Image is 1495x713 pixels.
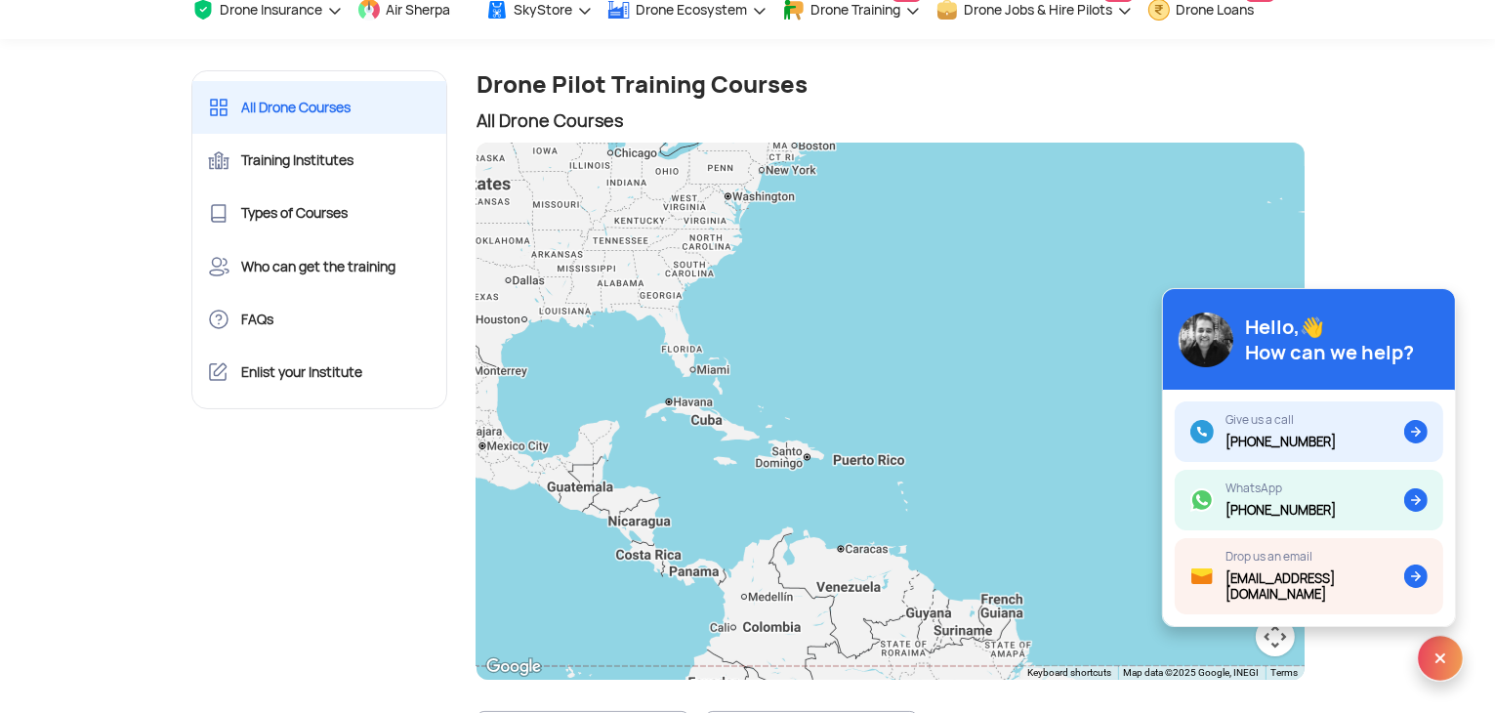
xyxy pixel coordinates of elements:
[192,134,447,187] a: Training Institutes
[192,293,447,346] a: FAQs
[1225,550,1404,564] div: Drop us an email
[192,240,447,293] a: Who can get the training
[1177,2,1255,18] span: Drone Loans
[965,2,1113,18] span: Drone Jobs & Hire Pilots
[481,654,546,680] a: Open this area in Google Maps (opens a new window)
[1028,666,1112,680] button: Keyboard shortcuts
[192,346,447,398] a: Enlist your Institute
[1225,435,1336,450] div: [PHONE_NUMBER]
[1175,538,1443,614] a: Drop us an email[EMAIL_ADDRESS][DOMAIN_NAME]
[515,2,573,18] span: SkyStore
[1417,635,1464,682] img: ic_x.svg
[477,70,1305,99] h1: Drone Pilot Training Courses
[481,654,546,680] img: Google
[811,2,901,18] span: Drone Training
[477,106,1305,135] h2: All Drone Courses
[221,2,323,18] span: Drone Insurance
[1190,565,1214,588] img: ic_mail.svg
[1225,482,1336,495] div: WhatsApp
[1404,565,1428,588] img: ic_arrow.svg
[1175,401,1443,462] a: Give us a call[PHONE_NUMBER]
[1124,667,1260,678] span: Map data ©2025 Google, INEGI
[1271,667,1299,678] a: Terms
[1225,503,1336,519] div: [PHONE_NUMBER]
[387,2,451,18] span: Air Sherpa
[1225,571,1404,603] div: [EMAIL_ADDRESS][DOMAIN_NAME]
[192,81,447,134] a: All Drone Courses
[1175,470,1443,530] a: WhatsApp[PHONE_NUMBER]
[1256,617,1295,656] button: Map camera controls
[1190,420,1214,443] img: ic_call.svg
[637,2,748,18] span: Drone Ecosystem
[1225,413,1336,427] div: Give us a call
[1190,488,1214,512] img: ic_whatsapp.svg
[1404,420,1428,443] img: ic_arrow.svg
[1404,488,1428,512] img: ic_arrow.svg
[192,187,447,239] a: Types of Courses
[1245,315,1414,365] div: Hello,👋 How can we help?
[1179,313,1233,367] img: img_avatar@2x.png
